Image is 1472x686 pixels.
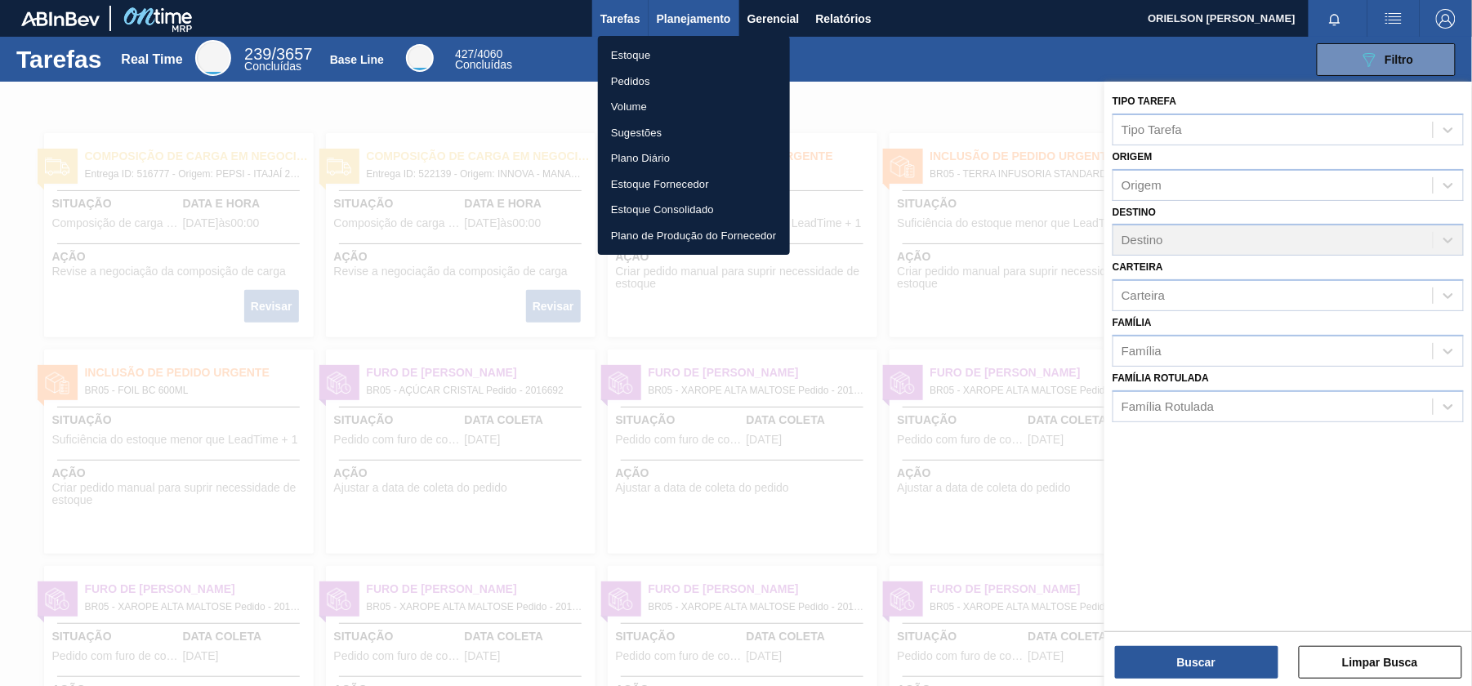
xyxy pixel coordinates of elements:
a: Plano Diário [598,145,790,171]
a: Pedidos [598,69,790,95]
a: Estoque [598,42,790,69]
a: Sugestões [598,120,790,146]
a: Estoque Consolidado [598,197,790,223]
a: Estoque Fornecedor [598,171,790,198]
a: Volume [598,94,790,120]
a: Plano de Produção do Fornecedor [598,223,790,249]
